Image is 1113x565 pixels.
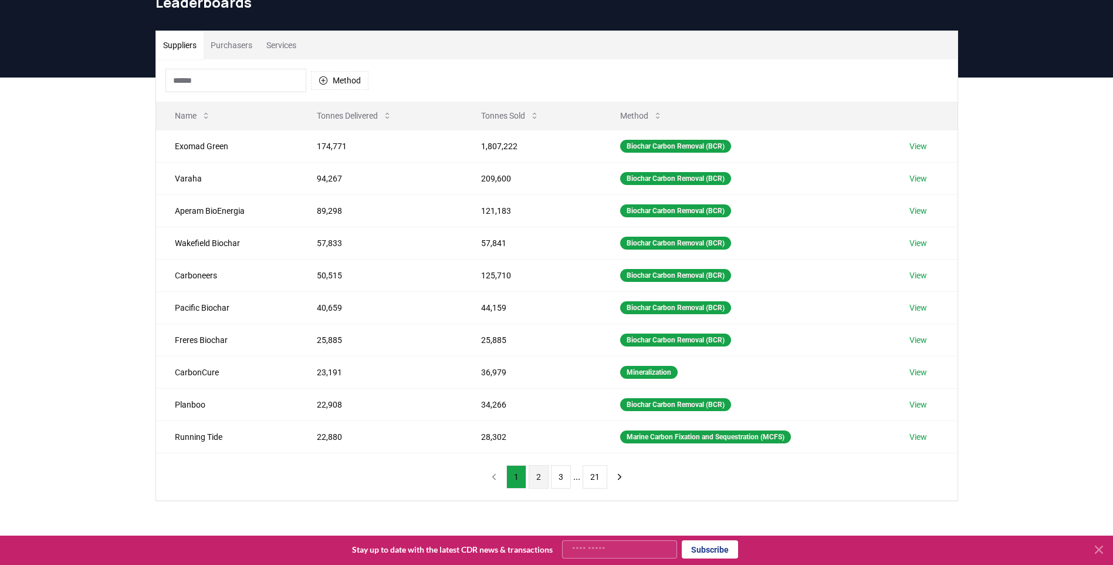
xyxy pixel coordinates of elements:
td: 57,833 [298,227,462,259]
button: Purchasers [204,31,259,59]
a: View [909,431,927,443]
button: 3 [551,465,571,489]
td: Exomad Green [156,130,299,162]
div: Biochar Carbon Removal (BCR) [620,140,731,153]
div: Biochar Carbon Removal (BCR) [620,301,731,314]
td: 1,807,222 [462,130,601,162]
td: Freres Biochar [156,324,299,356]
td: Running Tide [156,421,299,453]
div: Biochar Carbon Removal (BCR) [620,334,731,347]
td: 25,885 [298,324,462,356]
td: 174,771 [298,130,462,162]
td: 22,908 [298,388,462,421]
button: Suppliers [156,31,204,59]
a: View [909,205,927,217]
a: View [909,334,927,346]
td: 23,191 [298,356,462,388]
td: Wakefield Biochar [156,227,299,259]
a: View [909,270,927,281]
a: View [909,237,927,249]
a: View [909,366,927,378]
div: Biochar Carbon Removal (BCR) [620,398,731,411]
a: View [909,399,927,411]
td: 22,880 [298,421,462,453]
td: 36,979 [462,356,601,388]
td: CarbonCure [156,356,299,388]
td: 44,159 [462,291,601,324]
li: ... [573,470,580,484]
td: Aperam BioEnergia [156,194,299,227]
td: 28,302 [462,421,601,453]
td: 89,298 [298,194,462,227]
td: 209,600 [462,162,601,194]
td: 121,183 [462,194,601,227]
button: Tonnes Delivered [307,104,401,127]
a: View [909,302,927,314]
button: 1 [506,465,526,489]
div: Marine Carbon Fixation and Sequestration (MCFS) [620,431,791,443]
td: Carboneers [156,259,299,291]
td: 50,515 [298,259,462,291]
a: View [909,173,927,184]
td: Planboo [156,388,299,421]
td: Pacific Biochar [156,291,299,324]
td: 40,659 [298,291,462,324]
td: Varaha [156,162,299,194]
td: 94,267 [298,162,462,194]
td: 34,266 [462,388,601,421]
a: View [909,140,927,152]
button: Method [311,71,368,90]
button: Name [165,104,220,127]
div: Biochar Carbon Removal (BCR) [620,172,731,185]
button: 21 [583,465,607,489]
button: Services [259,31,303,59]
button: Method [611,104,672,127]
button: 2 [529,465,549,489]
td: 57,841 [462,227,601,259]
td: 25,885 [462,324,601,356]
div: Biochar Carbon Removal (BCR) [620,269,731,282]
div: Biochar Carbon Removal (BCR) [620,237,731,250]
button: Tonnes Sold [472,104,549,127]
button: next page [610,465,630,489]
td: 125,710 [462,259,601,291]
div: Biochar Carbon Removal (BCR) [620,204,731,217]
div: Mineralization [620,366,678,379]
